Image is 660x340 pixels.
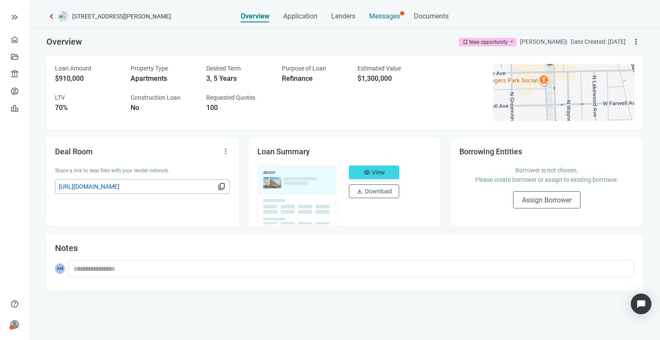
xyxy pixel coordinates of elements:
[10,70,16,78] span: account_balance
[631,294,651,314] div: Open Intercom Messenger
[131,104,196,112] div: No
[365,188,392,195] span: Download
[282,74,347,83] div: Refinance
[459,147,522,156] span: Borrowing Entities
[131,65,168,72] span: Property Type
[46,37,82,47] span: Overview
[513,191,581,208] button: Assign Borrower
[55,94,65,101] span: LTV
[9,12,20,22] button: keyboard_double_arrow_right
[46,11,57,21] a: keyboard_arrow_left
[72,12,171,21] span: [STREET_ADDRESS][PERSON_NAME]
[469,38,508,46] div: New opportunity
[55,243,78,253] span: Notes
[357,74,423,83] div: $1,300,000
[468,175,626,184] p: Please create borrower or assign to existing borrower.
[364,169,370,176] span: visibility
[522,196,571,204] span: Assign Borrower
[10,300,19,308] span: help
[414,12,449,21] span: Documents
[55,65,92,72] span: Loan Amount
[131,94,180,101] span: Construction Loan
[257,147,310,156] span: Loan Summary
[241,12,269,21] span: Overview
[206,104,272,112] div: 100
[55,104,120,112] div: 70%
[55,263,65,274] span: AM
[206,94,255,101] span: Requested Quotes
[357,65,401,72] span: Estimated Value
[55,74,120,83] div: $910,000
[55,168,169,174] span: Share a link to deal files with your lender network.
[468,165,626,175] p: Borrower is not chosen.
[629,35,643,49] button: more_vert
[571,37,626,46] div: Date Created: [DATE]
[632,37,640,46] span: more_vert
[206,65,241,72] span: Desired Term
[255,163,339,227] img: dealOverviewImg
[283,12,318,21] span: Application
[372,169,385,176] span: View
[462,39,468,45] span: bookmark
[55,147,93,156] span: Deal Room
[520,37,567,46] div: [PERSON_NAME] |
[356,188,363,195] span: download
[349,165,399,179] button: visibilityView
[349,184,399,198] button: downloadDownload
[131,74,196,83] div: Apartments
[59,182,216,191] span: [URL][DOMAIN_NAME]
[369,12,400,20] span: Messages
[58,11,69,21] img: deal-logo
[217,182,226,191] span: content_copy
[221,147,230,156] span: more_vert
[219,144,232,158] button: more_vert
[10,320,19,329] span: person
[282,65,326,72] span: Purpose of Loan
[331,12,355,21] span: Lenders
[206,74,272,83] div: 3, 5 Years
